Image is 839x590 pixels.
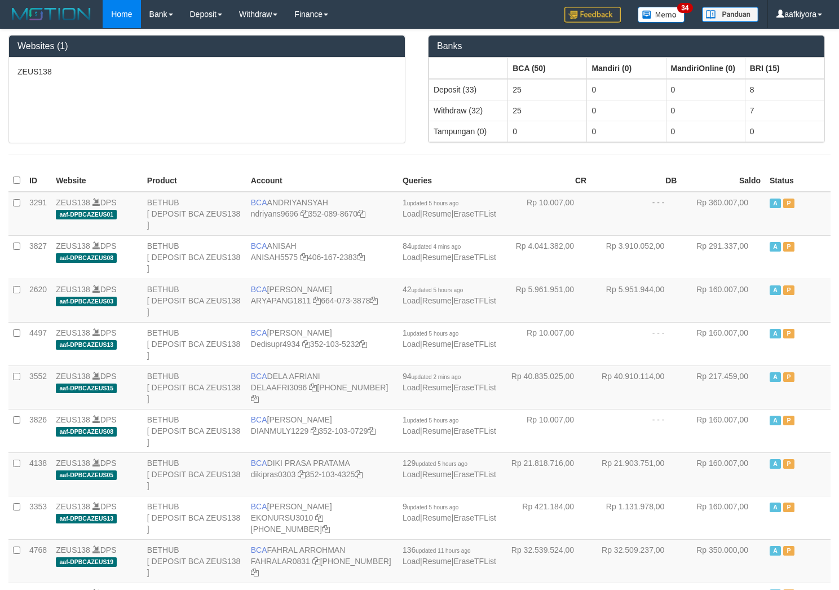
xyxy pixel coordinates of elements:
[422,253,452,262] a: Resume
[422,209,452,218] a: Resume
[508,58,587,79] th: Group: activate to sort column ascending
[770,242,781,252] span: Active
[246,322,398,366] td: [PERSON_NAME] 352-103-5232
[403,513,420,522] a: Load
[587,79,666,100] td: 0
[403,328,459,337] span: 1
[770,285,781,295] span: Active
[453,340,496,349] a: EraseTFList
[765,170,831,192] th: Status
[143,452,246,496] td: BETHUB [ DEPOSIT BCA ZEUS138 ]
[422,513,452,522] a: Resume
[429,100,508,121] td: Withdraw (32)
[251,459,267,468] span: BCA
[591,279,681,322] td: Rp 5.951.944,00
[501,366,591,409] td: Rp 40.835.025,00
[783,285,794,295] span: Paused
[702,7,758,22] img: panduan.png
[403,372,461,381] span: 94
[587,100,666,121] td: 0
[322,525,330,534] a: Copy 4062302392 to clipboard
[416,461,467,467] span: updated 5 hours ago
[246,366,398,409] td: DELA AFRIANI [PHONE_NUMBER]
[407,504,459,510] span: updated 5 hours ago
[359,340,367,349] a: Copy 3521035232 to clipboard
[370,296,378,305] a: Copy 6640733878 to clipboard
[17,41,396,51] h3: Websites (1)
[501,409,591,452] td: Rp 10.007,00
[681,452,765,496] td: Rp 160.007,00
[422,296,452,305] a: Resume
[25,170,51,192] th: ID
[422,383,452,392] a: Resume
[51,322,143,366] td: DPS
[681,170,765,192] th: Saldo
[309,383,317,392] a: Copy DELAAFRI3096 to clipboard
[587,58,666,79] th: Group: activate to sort column ascending
[681,235,765,279] td: Rp 291.337,00
[251,557,310,566] a: FAHRALAR0831
[56,427,117,437] span: aaf-DPBCAZEUS08
[51,366,143,409] td: DPS
[25,409,51,452] td: 3826
[508,100,587,121] td: 25
[501,192,591,236] td: Rp 10.007,00
[403,285,463,294] span: 42
[403,296,420,305] a: Load
[51,170,143,192] th: Website
[745,79,824,100] td: 8
[429,121,508,142] td: Tampungan (0)
[357,253,365,262] a: Copy 4061672383 to clipboard
[783,459,794,469] span: Paused
[143,409,246,452] td: BETHUB [ DEPOSIT BCA ZEUS138 ]
[501,279,591,322] td: Rp 5.961.951,00
[501,170,591,192] th: CR
[666,100,745,121] td: 0
[403,545,496,566] span: | |
[501,322,591,366] td: Rp 10.007,00
[251,198,267,207] span: BCA
[422,557,452,566] a: Resume
[56,470,117,480] span: aaf-DPBCAZEUS05
[56,545,90,554] a: ZEUS138
[398,170,501,192] th: Queries
[422,340,452,349] a: Resume
[403,241,461,250] span: 84
[246,539,398,583] td: FAHRAL ARROHMAN [PHONE_NUMBER]
[681,192,765,236] td: Rp 360.007,00
[25,539,51,583] td: 4768
[770,459,781,469] span: Active
[453,426,496,435] a: EraseTFList
[403,340,420,349] a: Load
[403,415,496,435] span: | |
[56,285,90,294] a: ZEUS138
[246,279,398,322] td: [PERSON_NAME] 664-073-3878
[301,209,308,218] a: Copy ndriyans9696 to clipboard
[403,328,496,349] span: | |
[56,557,117,567] span: aaf-DPBCAZEUS19
[677,3,692,13] span: 34
[246,452,398,496] td: DIKI PRASA PRATAMA 352-103-4325
[403,557,420,566] a: Load
[251,253,298,262] a: ANISAH5575
[411,374,461,380] span: updated 2 mins ago
[403,372,496,392] span: | |
[591,409,681,452] td: - - -
[403,502,496,522] span: | |
[246,192,398,236] td: ANDRIYANSYAH 352-089-8670
[783,242,794,252] span: Paused
[638,7,685,23] img: Button%20Memo.svg
[437,41,816,51] h3: Banks
[302,340,310,349] a: Copy Dedisupr4934 to clipboard
[56,514,117,523] span: aaf-DPBCAZEUS13
[770,372,781,382] span: Active
[591,366,681,409] td: Rp 40.910.114,00
[783,199,794,208] span: Paused
[51,496,143,539] td: DPS
[251,285,267,294] span: BCA
[453,513,496,522] a: EraseTFList
[681,539,765,583] td: Rp 350.000,00
[56,415,90,424] a: ZEUS138
[25,366,51,409] td: 3552
[300,253,308,262] a: Copy ANISAH5575 to clipboard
